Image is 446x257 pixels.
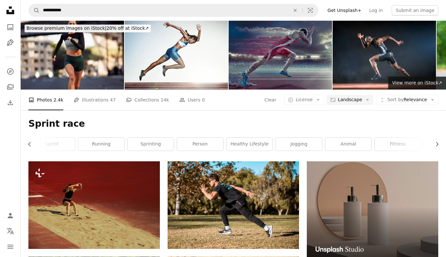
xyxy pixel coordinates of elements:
[126,90,169,110] a: Collections 14k
[264,95,277,105] button: Clear
[333,21,436,90] img: Male sprinter running
[78,138,124,151] a: running
[4,80,17,93] a: Collections
[387,97,403,102] span: Sort by
[226,138,273,151] a: healthy lifestyle
[392,80,442,85] span: View more on iStock ↗
[125,21,228,90] img: The female athlete running on runing track
[338,97,362,103] span: Landscape
[296,97,313,102] span: License
[28,118,438,130] h1: Sprint race
[324,5,365,16] a: Get Unsplash+
[29,138,75,151] a: sprint
[325,138,371,151] a: animal
[28,161,160,249] img: Athletic
[431,138,438,151] button: scroll list to the right
[26,26,106,31] span: Browse premium images on iStock |
[4,96,17,109] a: Download History
[276,138,322,151] a: jogging
[21,21,124,90] img: Active lifestyle Sydney
[388,77,446,90] a: View more on iStock↗
[202,96,205,103] span: 0
[284,95,324,105] button: License
[21,21,155,36] a: Browse premium images on iStock|20% off at iStock↗
[4,65,17,78] a: Explore
[288,4,302,16] button: Clear
[28,4,318,17] form: Find visuals sitewide
[387,97,427,103] span: Relevance
[110,96,116,103] span: 47
[229,21,332,90] img: Abstract Sprinter High Speed Start To Race Motion Trail
[4,240,17,253] button: Menu
[392,5,438,16] button: Submit an image
[376,95,438,105] button: Sort byRelevance
[327,95,373,105] button: Landscape
[74,90,116,110] a: Illustrations 47
[168,202,299,208] a: a man in a black shirt is playing frisbee
[303,4,318,16] button: Visual search
[375,138,421,151] a: fitness
[128,138,174,151] a: sprinting
[4,36,17,49] a: Illustrations
[28,202,160,208] a: Athletic
[4,225,17,238] button: Language
[4,21,17,34] a: Photos
[26,26,149,31] span: 20% off at iStock ↗
[161,96,169,103] span: 14k
[177,138,223,151] a: person
[365,5,387,16] a: Log in
[168,161,299,249] img: a man in a black shirt is playing frisbee
[179,90,205,110] a: Users 0
[28,138,36,151] button: scroll list to the left
[4,209,17,222] a: Log in / Sign up
[29,4,40,16] button: Search Unsplash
